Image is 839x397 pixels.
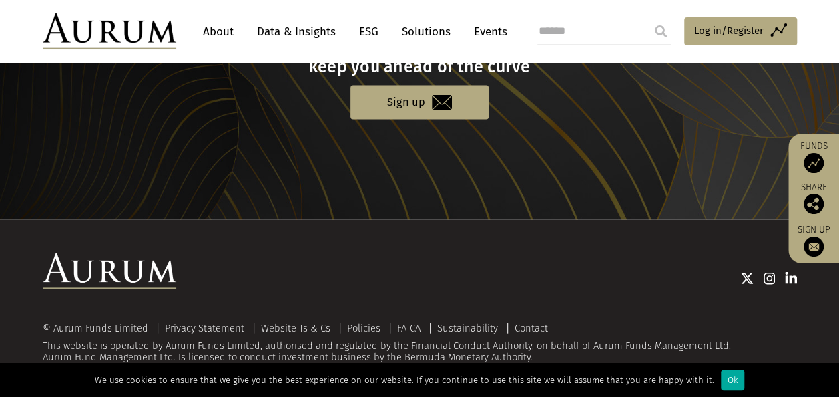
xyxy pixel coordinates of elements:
img: Twitter icon [740,272,754,285]
a: Log in/Register [684,17,797,45]
a: Contact [515,322,548,334]
a: Data & Insights [250,19,342,44]
a: Sign up [350,86,489,120]
a: Sustainability [437,322,498,334]
a: Policies [347,322,380,334]
img: Sign up to our newsletter [804,237,824,257]
img: Instagram icon [764,272,776,285]
a: Solutions [395,19,457,44]
img: Access Funds [804,153,824,173]
a: FATCA [397,322,421,334]
input: Submit [647,18,674,45]
a: About [196,19,240,44]
a: Funds [795,140,832,173]
img: Linkedin icon [785,272,797,285]
div: © Aurum Funds Limited [43,323,155,334]
a: Website Ts & Cs [261,322,330,334]
img: Share this post [804,194,824,214]
div: Ok [721,370,744,390]
span: Log in/Register [694,23,764,39]
div: This website is operated by Aurum Funds Limited, authorised and regulated by the Financial Conduc... [43,323,797,364]
img: Aurum [43,13,176,49]
img: Aurum Logo [43,253,176,289]
div: Share [795,183,832,214]
a: Events [467,19,507,44]
a: ESG [352,19,385,44]
a: Privacy Statement [165,322,244,334]
a: Sign up [795,224,832,257]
